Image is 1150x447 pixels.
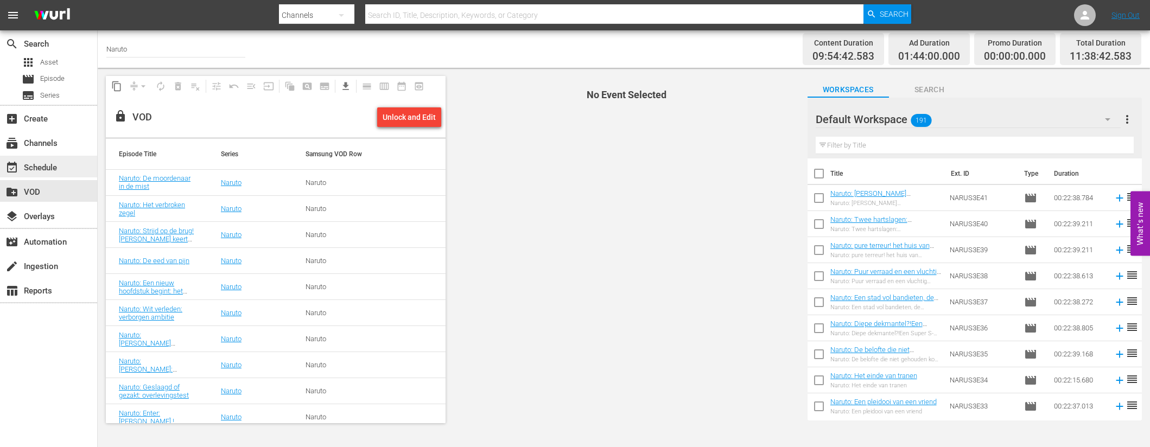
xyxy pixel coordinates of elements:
[119,201,185,217] a: Naruto: Het verbroken zegel
[119,279,187,303] a: Naruto: Een nieuw hoofdstuk begint: het Chunin-examen
[5,260,18,273] span: Ingestion
[221,257,242,265] a: Naruto
[830,226,942,233] div: Naruto: Twee hartslagen: [PERSON_NAME] valkuil
[830,372,917,380] a: Naruto: Het einde van tranen
[1024,244,1037,257] span: Episode
[1024,400,1037,413] span: Episode
[1024,191,1037,205] span: Episode
[260,78,277,95] span: Update Metadata from Key Asset
[306,387,365,395] div: Naruto
[1114,348,1126,360] svg: Add to Schedule
[125,78,152,95] span: Remove Gaps & Overlaps
[812,35,874,50] div: Content Duration
[830,158,944,189] th: Title
[1126,295,1139,308] span: reorder
[306,309,365,317] div: Naruto
[1126,321,1139,334] span: reorder
[830,200,942,207] div: Naruto: [PERSON_NAME] vastberadenheid!
[1050,315,1109,341] td: 00:22:38.805
[1050,289,1109,315] td: 00:22:38.272
[945,341,1019,367] td: NARUS3E35
[830,252,942,259] div: Naruto: pure terreur! het huis van [PERSON_NAME]!
[221,361,242,369] a: Naruto
[1121,106,1134,132] button: more_vert
[911,109,931,132] span: 191
[830,346,914,362] a: Naruto: De belofte die niet gehouden kon worden
[830,293,938,310] a: Naruto: Een stad vol bandieten, de schaduw van de Fuma Clan
[169,78,187,95] span: Select an event to delete
[119,174,190,190] a: Naruto: De moordenaar in de mist
[830,189,911,206] a: Naruto: [PERSON_NAME] vastberadenheid!
[5,37,18,50] span: Search
[5,112,18,125] span: Create
[1050,367,1109,393] td: 00:22:15.680
[298,78,316,95] span: Create Search Block
[1050,211,1109,237] td: 00:22:39.211
[1126,399,1139,412] span: reorder
[393,78,410,95] span: Month Calendar View
[1050,393,1109,419] td: 00:22:37.013
[830,398,937,406] a: Naruto: Een pleidooi van een vriend
[377,107,441,127] button: Unlock and Edit
[1050,341,1109,367] td: 00:22:39.168
[830,382,917,389] div: Naruto: Het einde van tranen
[221,178,242,187] a: Naruto
[1024,296,1037,309] span: Episode
[1050,237,1109,263] td: 00:22:39.211
[225,78,243,95] span: Revert to Primary Episode
[119,357,177,381] a: Naruto: [PERSON_NAME]: Sharingan krijger
[22,56,35,69] span: Asset
[889,83,970,97] span: Search
[354,76,376,97] span: Day Calendar View
[22,89,35,102] span: Series
[7,9,20,22] span: menu
[1126,269,1139,282] span: reorder
[945,263,1019,289] td: NARUS3E38
[22,73,35,86] span: Episode
[187,78,204,95] span: Clear Lineup
[306,413,365,421] div: Naruto
[945,289,1019,315] td: NARUS3E37
[204,76,225,97] span: Customize Events
[306,257,365,265] div: Naruto
[306,361,365,369] div: Naruto
[5,186,18,199] span: VOD
[40,73,65,84] span: Episode
[1018,158,1047,189] th: Type
[830,215,912,232] a: Naruto: Twee hartslagen: [PERSON_NAME] valkuil
[984,50,1046,63] span: 00:00:00.000
[316,78,333,95] span: Create Series Block
[1050,185,1109,211] td: 00:22:38.784
[152,78,169,95] span: Loop Content
[1047,158,1113,189] th: Duration
[812,50,874,63] span: 09:54:42.583
[221,387,242,395] a: Naruto
[119,227,194,251] a: Naruto: Strijd op de brug! [PERSON_NAME] keert terug!
[306,178,365,187] div: Naruto
[830,320,927,336] a: Naruto: Diepe dekmantel?!Een Super S-Ranked missie!
[1114,374,1126,386] svg: Add to Schedule
[111,81,122,92] span: content_copy
[26,3,78,28] img: ans4CAIJ8jUAAAAAAAAAAAAAAAAAAAAAAAAgQb4GAAAAAAAAAAAAAAAAAAAAAAAAJMjXAAAAAAAAAAAAAAAAAAAAAAAAgAT5G...
[221,335,242,343] a: Naruto
[221,413,242,421] a: Naruto
[984,35,1046,50] div: Promo Duration
[221,231,242,239] a: Naruto
[221,205,242,213] a: Naruto
[119,305,182,321] a: Naruto: Wit verleden: verborgen ambitie
[5,210,18,223] span: Overlays
[208,139,293,169] th: Series
[293,139,378,169] th: Samsung VOD Row
[830,330,942,337] div: Naruto: Diepe dekmantel?!Een Super S-Ranked missie!
[108,78,125,95] span: Copy Lineup
[119,383,189,399] a: Naruto: Geslaagd of gezakt: overlevingstest
[1024,322,1037,335] span: Episode
[333,76,354,97] span: Download as CSV
[1024,374,1037,387] span: Episode
[1126,347,1139,360] span: reorder
[1114,400,1126,412] svg: Add to Schedule
[830,356,942,363] div: Naruto: De belofte die niet gehouden kon worden
[830,241,934,258] a: Naruto: pure terreur! het huis van [PERSON_NAME]!
[1130,191,1150,256] button: Open Feedback Widget
[944,158,1018,189] th: Ext. ID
